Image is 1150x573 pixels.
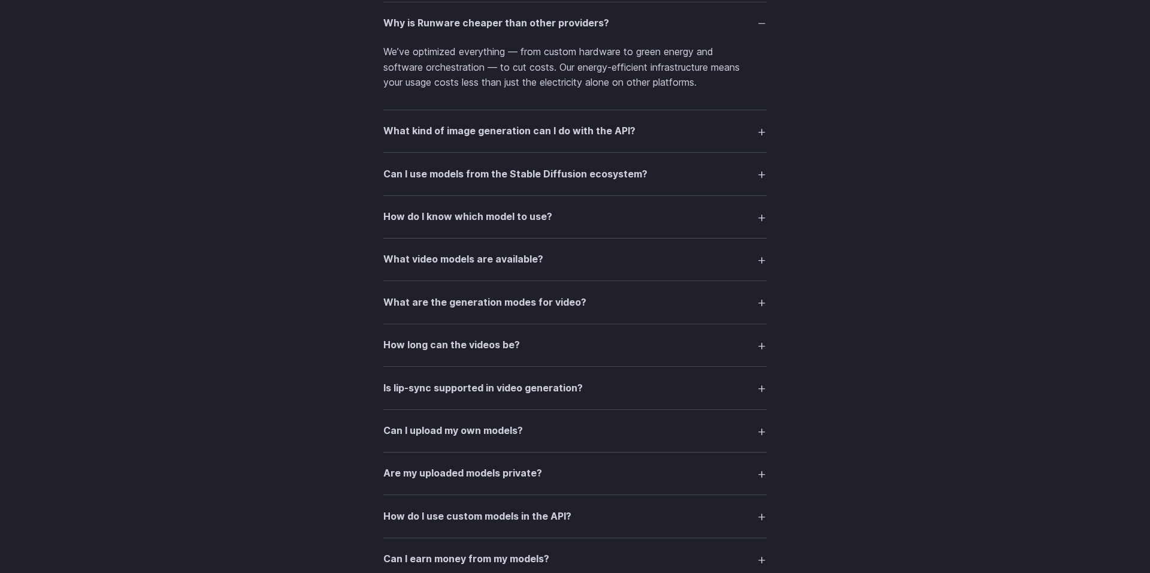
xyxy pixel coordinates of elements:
h3: Can I earn money from my models? [383,551,549,567]
summary: How long can the videos be? [383,334,767,357]
h3: Can I use models from the Stable Diffusion ecosystem? [383,167,647,182]
h3: How long can the videos be? [383,337,520,353]
summary: What kind of image generation can I do with the API? [383,120,767,143]
p: We’ve optimized everything — from custom hardware to green energy and software orchestration — to... [383,44,767,91]
summary: Can I use models from the Stable Diffusion ecosystem? [383,162,767,185]
h3: What kind of image generation can I do with the API? [383,123,635,139]
summary: Why is Runware cheaper than other providers? [383,12,767,35]
summary: Are my uploaded models private? [383,462,767,485]
summary: How do I use custom models in the API? [383,505,767,527]
h3: How do I use custom models in the API? [383,509,571,524]
h3: Can I upload my own models? [383,423,523,439]
summary: Is lip-sync supported in video generation? [383,376,767,399]
h3: Are my uploaded models private? [383,466,542,481]
h3: What are the generation modes for video? [383,295,586,310]
summary: Can I earn money from my models? [383,548,767,571]
h3: How do I know which model to use? [383,209,552,225]
summary: What are the generation modes for video? [383,291,767,313]
h3: Why is Runware cheaper than other providers? [383,16,609,31]
h3: What video models are available? [383,252,543,267]
summary: What video models are available? [383,248,767,271]
summary: Can I upload my own models? [383,420,767,442]
h3: Is lip-sync supported in video generation? [383,381,583,396]
summary: How do I know which model to use? [383,206,767,228]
